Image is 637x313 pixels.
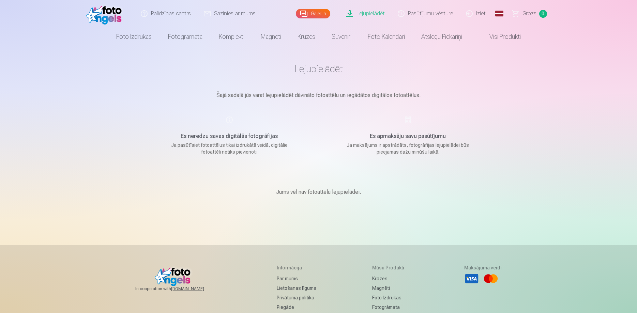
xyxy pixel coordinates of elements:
[276,188,361,196] p: Jums vēl nav fotoattēlu lejupielādei.
[296,9,330,18] a: Galerija
[277,302,316,312] a: Piegāde
[148,63,489,75] h1: Lejupielādēt
[323,27,360,46] a: Suvenīri
[470,27,529,46] a: Visi produkti
[277,274,316,283] a: Par mums
[343,142,473,155] p: Ja maksājums ir apstrādāts, fotogrāfijas lejupielādei būs pieejamas dažu minūšu laikā.
[413,27,470,46] a: Atslēgu piekariņi
[277,264,316,271] h5: Informācija
[253,27,289,46] a: Magnēti
[372,264,408,271] h5: Mūsu produkti
[372,293,408,302] a: Foto izdrukas
[539,10,547,18] span: 0
[86,3,125,25] img: /fa1
[289,27,323,46] a: Krūzes
[108,27,160,46] a: Foto izdrukas
[372,274,408,283] a: Krūzes
[165,132,294,140] h5: Es neredzu savas digitālās fotogrāfijas
[464,271,479,286] li: Visa
[372,302,408,312] a: Fotogrāmata
[372,283,408,293] a: Magnēti
[171,286,221,292] a: [DOMAIN_NAME]
[165,142,294,155] p: Ja pasūtīsiet fotoattēlus tikai izdrukātā veidā, digitālie fotoattēli netiks pievienoti.
[522,10,536,18] span: Grozs
[343,132,473,140] h5: Es apmaksāju savu pasūtījumu
[483,271,498,286] li: Mastercard
[160,27,211,46] a: Fotogrāmata
[360,27,413,46] a: Foto kalendāri
[148,91,489,99] p: Šajā sadaļā jūs varat lejupielādēt dāvināto fotoattēlu un iegādātos digitālos fotoattēlus.
[277,293,316,302] a: Privātuma politika
[464,264,502,271] h5: Maksājuma veidi
[135,286,221,292] span: In cooperation with
[211,27,253,46] a: Komplekti
[277,283,316,293] a: Lietošanas līgums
